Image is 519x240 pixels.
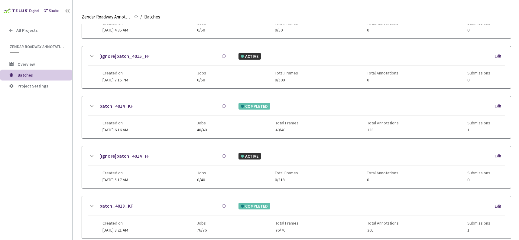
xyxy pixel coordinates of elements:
div: batch_4013_KFCOMPLETEDEditCreated on[DATE] 3:21 AMJobs76/76Total Frames76/76Total Annotations305S... [82,196,511,238]
span: 0 [367,178,398,182]
div: ACTIVE [238,153,261,159]
a: [Ignore]batch_4014_FF [99,152,150,160]
span: Submissions [467,120,490,125]
span: 0/50 [197,78,206,82]
div: [Ignore]batch_4014_FFACTIVEEditCreated on[DATE] 5:17 AMJobs0/40Total Frames0/318Total Annotations... [82,146,511,188]
div: GT Studio [44,8,60,14]
span: Submissions [467,170,490,175]
span: Total Frames [275,221,299,225]
span: 1 [467,128,490,132]
span: Jobs [197,21,206,25]
span: 1 [467,228,490,232]
span: Jobs [197,221,207,225]
div: [Ignore]batch_4015_FFACTIVEEditCreated on[DATE] 7:15 PMJobs0/50Total Frames0/500Total Annotations... [82,46,511,88]
span: Created on [102,120,128,125]
span: Total Annotations [367,71,398,75]
span: 0/50 [275,28,298,32]
span: 40/40 [275,128,299,132]
span: Total Annotations [367,221,399,225]
div: Edit [495,53,505,59]
span: 0 [367,28,398,32]
span: [DATE] 6:16 AM [102,127,128,133]
span: 0 [467,28,490,32]
span: [DATE] 4:35 AM [102,27,128,33]
span: Jobs [197,120,207,125]
div: Edit [495,153,505,159]
span: Total Frames [275,120,299,125]
span: Overview [18,61,35,67]
span: [DATE] 7:15 PM [102,77,128,83]
span: Jobs [197,71,206,75]
span: 0/318 [275,178,298,182]
span: Created on [102,21,128,25]
span: 0/500 [275,78,298,82]
span: [DATE] 3:21 AM [102,227,128,233]
span: Total Frames [275,170,298,175]
span: 0 [367,78,398,82]
span: Zendar Roadway Annotations | Polygon Labels [10,44,64,49]
span: 76/76 [197,228,207,232]
div: ACTIVE [238,53,261,60]
div: batch_4014_KFCOMPLETEDEditCreated on[DATE] 6:16 AMJobs40/40Total Frames40/40Total Annotations138S... [82,96,511,138]
span: Jobs [197,170,206,175]
span: Submissions [467,221,490,225]
span: Submissions [467,21,490,25]
span: Total Annotations [367,170,398,175]
span: Total Frames [275,21,298,25]
span: 305 [367,228,399,232]
div: COMPLETED [238,203,270,209]
span: All Projects [16,28,38,33]
li: / [140,13,142,21]
a: [Ignore]batch_4015_FF [99,52,150,60]
a: batch_4013_KF [99,202,133,210]
span: 0 [467,178,490,182]
span: Zendar Roadway Annotations | Polygon Labels [82,13,131,21]
span: Created on [102,71,128,75]
span: Total Frames [275,71,298,75]
span: Created on [102,221,128,225]
span: Total Annotations [367,120,399,125]
span: 138 [367,128,399,132]
span: 0 [467,78,490,82]
span: [DATE] 5:17 AM [102,177,128,182]
div: Edit [495,203,505,209]
span: 0/50 [197,28,206,32]
span: Created on [102,170,128,175]
span: Submissions [467,71,490,75]
span: Batches [144,13,160,21]
span: 76/76 [275,228,299,232]
a: batch_4014_KF [99,102,133,110]
span: 0/40 [197,178,206,182]
span: Batches [18,72,33,78]
div: COMPLETED [238,103,270,110]
div: Edit [495,103,505,109]
span: Project Settings [18,83,48,89]
span: Total Annotations [367,21,398,25]
span: 40/40 [197,128,207,132]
